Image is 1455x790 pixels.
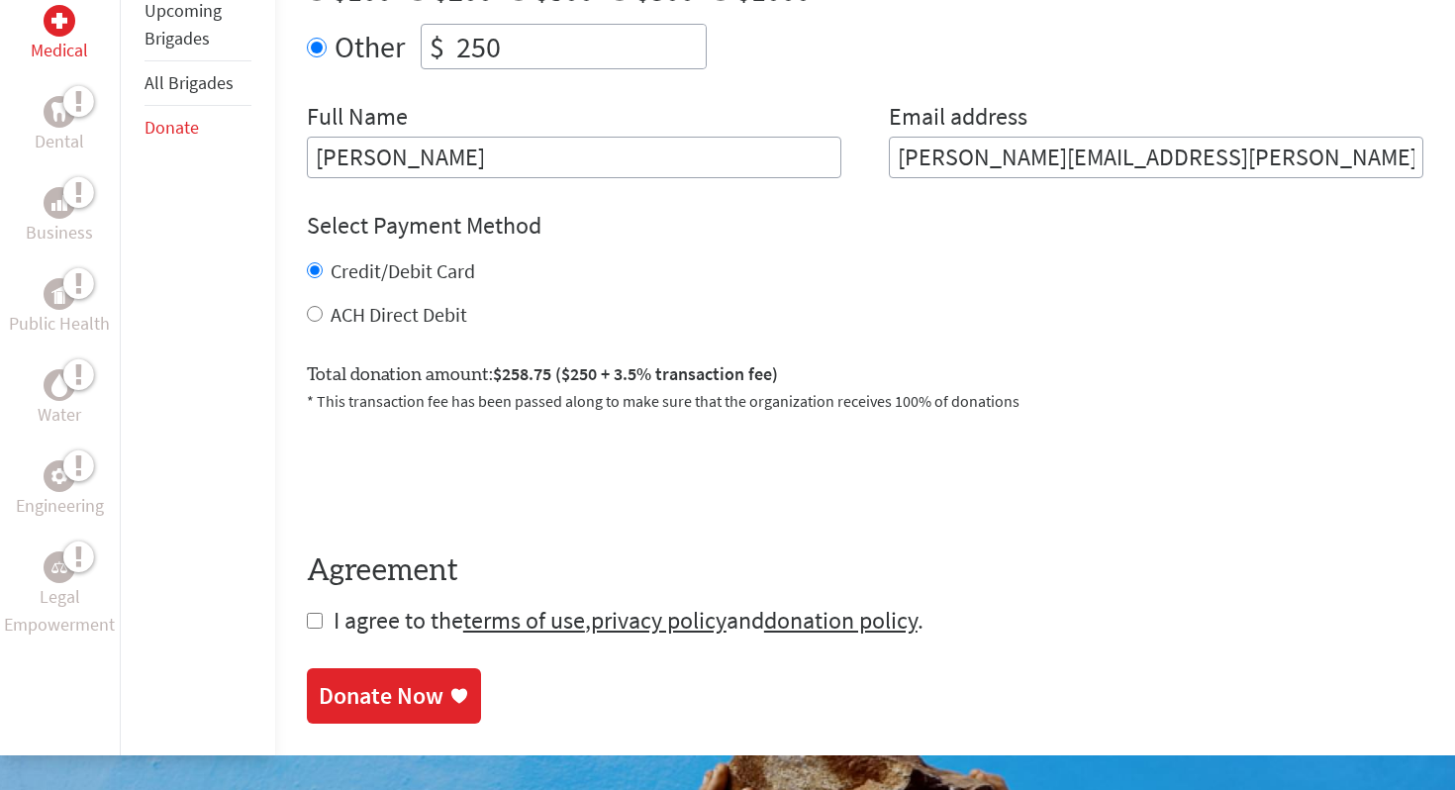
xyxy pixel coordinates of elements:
h4: Agreement [307,553,1423,589]
p: * This transaction fee has been passed along to make sure that the organization receives 100% of ... [307,389,1423,413]
img: Public Health [51,284,67,304]
label: Credit/Debit Card [331,258,475,283]
input: Enter Full Name [307,137,841,178]
p: Legal Empowerment [4,583,116,639]
li: Donate [145,106,251,149]
div: Donate Now [319,680,443,712]
div: Dental [44,96,75,128]
div: Business [44,187,75,219]
label: ACH Direct Debit [331,302,467,327]
a: All Brigades [145,71,234,94]
a: Donate Now [307,668,481,724]
img: Water [51,374,67,397]
img: Legal Empowerment [51,561,67,573]
p: Medical [31,37,88,64]
a: terms of use [463,605,585,636]
li: All Brigades [145,61,251,106]
p: Public Health [9,310,110,338]
a: Legal EmpowermentLegal Empowerment [4,551,116,639]
a: WaterWater [38,369,81,429]
a: Donate [145,116,199,139]
span: $258.75 ($250 + 3.5% transaction fee) [493,362,778,385]
h4: Select Payment Method [307,210,1423,242]
a: MedicalMedical [31,5,88,64]
a: donation policy [764,605,918,636]
div: Water [44,369,75,401]
div: $ [422,25,452,68]
label: Full Name [307,101,408,137]
iframe: reCAPTCHA [307,437,608,514]
a: BusinessBusiness [26,187,93,247]
div: Legal Empowerment [44,551,75,583]
label: Other [335,24,405,69]
img: Business [51,195,67,211]
p: Business [26,219,93,247]
img: Dental [51,103,67,122]
a: DentalDental [35,96,84,155]
p: Engineering [16,492,104,520]
p: Water [38,401,81,429]
img: Engineering [51,468,67,484]
label: Email address [889,101,1027,137]
a: EngineeringEngineering [16,460,104,520]
a: Public HealthPublic Health [9,278,110,338]
input: Enter Amount [452,25,706,68]
div: Engineering [44,460,75,492]
div: Public Health [44,278,75,310]
div: Medical [44,5,75,37]
input: Your Email [889,137,1423,178]
img: Medical [51,13,67,29]
a: privacy policy [591,605,727,636]
p: Dental [35,128,84,155]
label: Total donation amount: [307,360,778,389]
span: I agree to the , and . [334,605,923,636]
